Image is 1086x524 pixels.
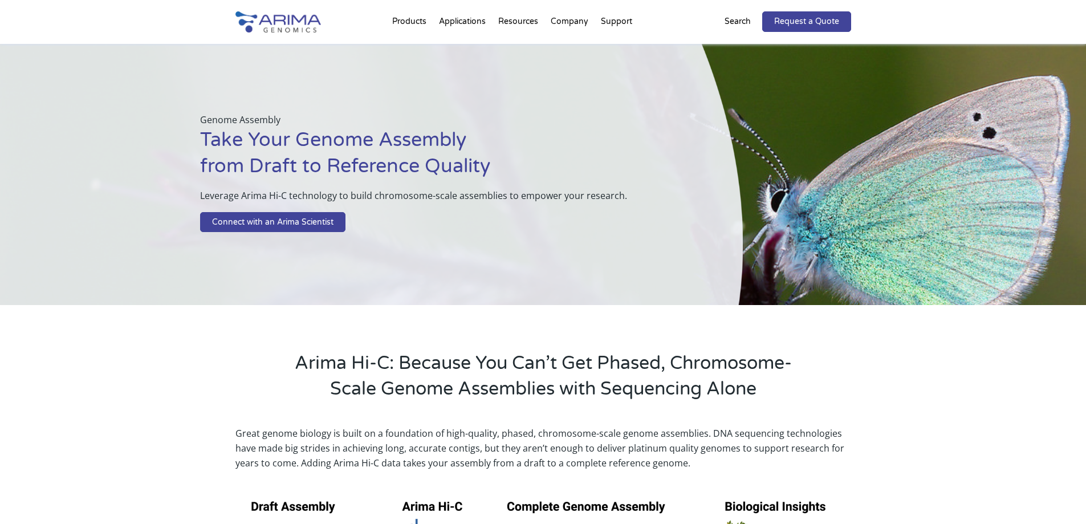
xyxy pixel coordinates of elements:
[235,11,321,33] img: Arima-Genomics-logo
[200,127,686,188] h1: Take Your Genome Assembly from Draft to Reference Quality
[200,212,345,233] a: Connect with an Arima Scientist
[281,351,806,411] h2: Arima Hi-C: Because You Can’t Get Phased, Chromosome-Scale Genome Assemblies with Sequencing Alone
[200,188,686,212] p: Leverage Arima Hi-C technology to build chromosome-scale assemblies to empower your research.
[762,11,851,32] a: Request a Quote
[235,426,851,470] p: Great genome biology is built on a foundation of high-quality, phased, chromosome-scale genome as...
[200,112,686,237] div: Genome Assembly
[725,14,751,29] p: Search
